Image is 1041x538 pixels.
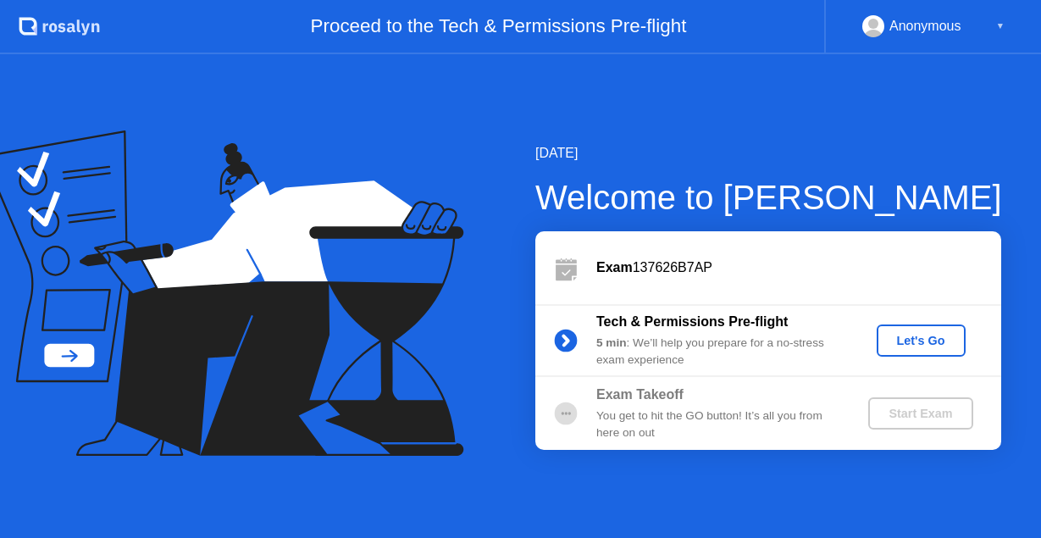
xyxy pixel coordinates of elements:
[883,334,959,347] div: Let's Go
[996,15,1005,37] div: ▼
[868,397,972,430] button: Start Exam
[596,335,840,369] div: : We’ll help you prepare for a no-stress exam experience
[875,407,966,420] div: Start Exam
[596,258,1001,278] div: 137626B7AP
[535,143,1002,164] div: [DATE]
[596,314,788,329] b: Tech & Permissions Pre-flight
[596,387,684,402] b: Exam Takeoff
[889,15,961,37] div: Anonymous
[596,260,633,275] b: Exam
[877,324,966,357] button: Let's Go
[596,336,627,349] b: 5 min
[535,172,1002,223] div: Welcome to [PERSON_NAME]
[596,408,840,442] div: You get to hit the GO button! It’s all you from here on out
